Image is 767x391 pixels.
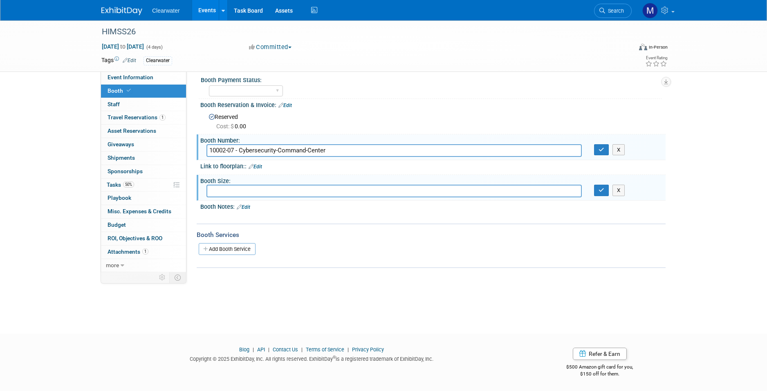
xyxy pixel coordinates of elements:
a: Giveaways [101,138,186,151]
span: Search [605,8,624,14]
span: 0.00 [216,123,249,130]
button: X [612,144,625,156]
span: to [119,43,127,50]
span: Travel Reservations [108,114,166,121]
span: Tasks [107,181,134,188]
span: Shipments [108,154,135,161]
div: $150 off for them. [534,371,666,378]
a: Search [594,4,632,18]
div: Booth Notes: [200,201,666,211]
span: Budget [108,221,126,228]
a: Edit [278,103,292,108]
td: Toggle Event Tabs [170,272,186,283]
a: Edit [123,58,136,63]
a: more [101,259,186,272]
a: Terms of Service [306,346,344,353]
span: | [266,346,271,353]
div: Booth Services [197,230,666,239]
span: Asset Reservations [108,127,156,134]
span: [DATE] [DATE] [101,43,144,50]
a: Playbook [101,192,186,205]
span: Clearwater [152,7,180,14]
div: Reserved [206,111,659,130]
div: Booth Payment Status: [201,74,662,84]
i: Booth reservation complete [127,88,131,93]
div: Event Rating [645,56,667,60]
a: Event Information [101,71,186,84]
span: more [106,262,119,268]
a: Tasks50% [101,179,186,192]
a: Edit [237,204,250,210]
span: 1 [159,114,166,121]
a: Budget [101,219,186,232]
a: Blog [239,346,249,353]
a: Attachments1 [101,246,186,259]
a: Travel Reservations1 [101,111,186,124]
span: ROI, Objectives & ROO [108,235,162,241]
span: Booth [108,87,132,94]
span: (4 days) [146,45,163,50]
a: Refer & Earn [573,348,627,360]
a: Booth [101,85,186,98]
span: Misc. Expenses & Credits [108,208,171,214]
button: X [612,185,625,196]
a: Privacy Policy [352,346,384,353]
div: Booth Number: [200,134,666,145]
img: Format-Inperson.png [639,44,647,50]
div: Booth Reservation & Invoice: [200,99,666,109]
a: ROI, Objectives & ROO [101,232,186,245]
a: Misc. Expenses & Credits [101,205,186,218]
sup: ® [333,355,336,360]
div: Copyright © 2025 ExhibitDay, Inc. All rights reserved. ExhibitDay is a registered trademark of Ex... [101,353,522,363]
span: Giveaways [108,141,134,147]
span: Cost: $ [216,123,235,130]
div: HIMSS26 [99,25,619,39]
span: Event Information [108,74,153,80]
span: | [345,346,351,353]
img: ExhibitDay [101,7,142,15]
span: 1 [142,248,148,255]
img: Monica Pastor [642,3,658,18]
a: Shipments [101,152,186,165]
a: Add Booth Service [199,243,256,255]
td: Tags [101,56,136,65]
a: Asset Reservations [101,125,186,138]
div: In-Person [648,44,668,50]
div: Booth Size: [200,175,666,185]
a: Sponsorships [101,165,186,178]
span: Sponsorships [108,168,143,174]
a: Edit [249,164,262,170]
button: Committed [246,43,295,51]
span: 50% [123,181,134,188]
span: Staff [108,101,120,107]
span: Attachments [108,248,148,255]
div: $500 Amazon gift card for you, [534,358,666,377]
a: Staff [101,98,186,111]
span: Playbook [108,194,131,201]
span: | [299,346,305,353]
a: Contact Us [273,346,298,353]
span: | [251,346,256,353]
a: API [257,346,265,353]
div: Event Format [583,42,668,55]
td: Personalize Event Tab Strip [155,272,170,283]
div: Link to floorplan:: [200,160,666,171]
div: Clearwater [144,56,172,65]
